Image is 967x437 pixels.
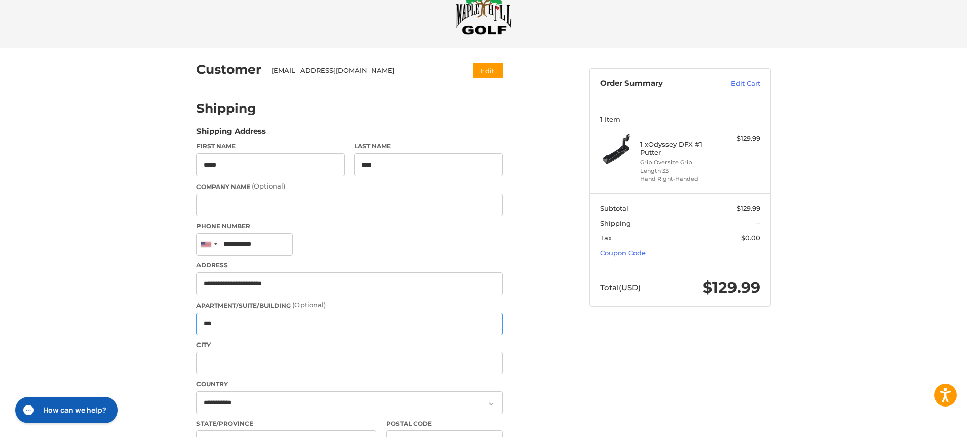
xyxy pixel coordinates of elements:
[709,79,760,89] a: Edit Cart
[600,248,646,257] a: Coupon Code
[196,419,376,428] label: State/Province
[354,142,503,151] label: Last Name
[640,140,718,157] h4: 1 x Odyssey DFX #1 Putter
[720,134,760,144] div: $129.99
[252,182,285,190] small: (Optional)
[640,167,718,175] li: Length 33
[883,410,967,437] iframe: Google Customer Reviews
[640,175,718,183] li: Hand Right-Handed
[272,66,454,76] div: [EMAIL_ADDRESS][DOMAIN_NAME]
[196,181,503,192] label: Company Name
[600,79,709,89] h3: Order Summary
[600,115,760,123] h3: 1 Item
[737,204,760,212] span: $129.99
[196,101,256,116] h2: Shipping
[196,261,503,270] label: Address
[196,61,261,77] h2: Customer
[600,219,631,227] span: Shipping
[196,300,503,310] label: Apartment/Suite/Building
[196,340,503,350] label: City
[196,126,266,142] legend: Shipping Address
[703,278,760,297] span: $129.99
[196,142,345,151] label: First Name
[640,158,718,167] li: Grip Oversize Grip
[600,283,641,292] span: Total (USD)
[197,234,220,256] div: United States: +1
[600,234,612,242] span: Tax
[292,301,326,309] small: (Optional)
[741,234,760,242] span: $0.00
[196,222,503,231] label: Phone Number
[473,63,503,78] button: Edit
[10,393,121,427] iframe: Gorgias live chat messenger
[386,419,503,428] label: Postal Code
[600,204,628,212] span: Subtotal
[196,380,503,389] label: Country
[755,219,760,227] span: --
